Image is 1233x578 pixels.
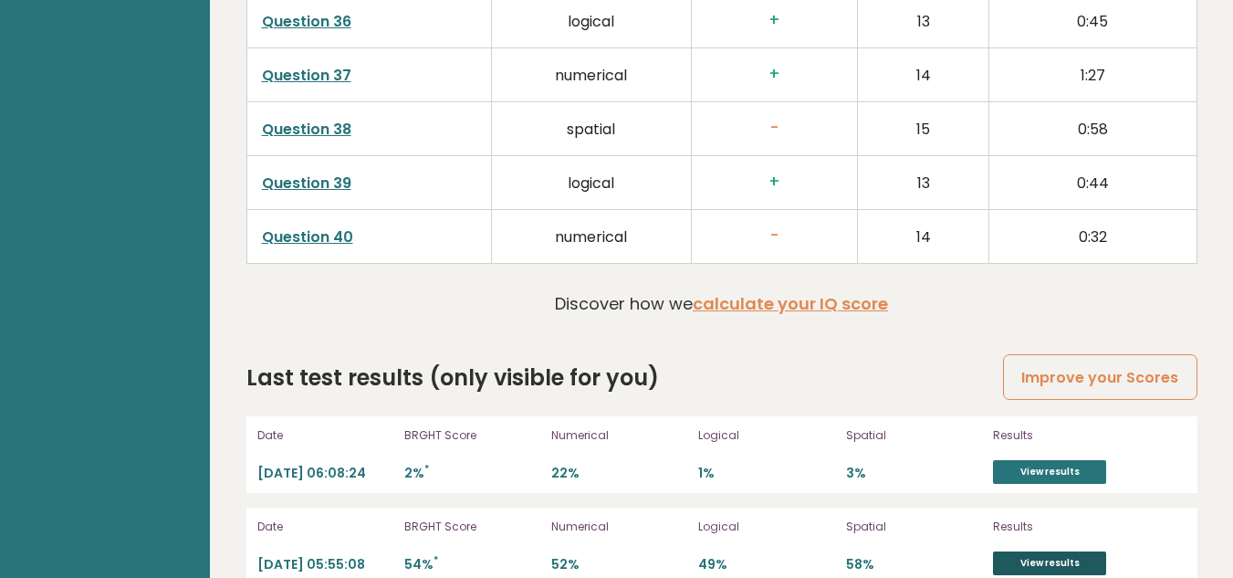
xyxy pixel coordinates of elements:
p: Numerical [551,519,687,535]
p: 22% [551,465,687,482]
p: [DATE] 06:08:24 [257,465,393,482]
p: Logical [698,427,834,444]
p: Date [257,519,393,535]
h3: + [706,173,842,192]
p: 2% [404,465,540,482]
a: View results [993,460,1106,484]
td: 0:58 [989,101,1196,155]
a: Question 38 [262,119,351,140]
p: Discover how we [555,291,888,316]
p: Results [993,519,1185,535]
td: 14 [857,47,989,101]
td: 14 [857,209,989,263]
a: calculate your IQ score [693,292,888,315]
p: Spatial [846,427,982,444]
td: logical [491,155,691,209]
td: numerical [491,47,691,101]
a: Improve your Scores [1003,354,1196,401]
a: Question 36 [262,11,351,32]
p: 52% [551,556,687,573]
p: 49% [698,556,834,573]
h3: + [706,65,842,84]
a: Question 37 [262,65,351,86]
p: [DATE] 05:55:08 [257,556,393,573]
td: 15 [857,101,989,155]
p: Numerical [551,427,687,444]
a: View results [993,552,1106,575]
p: Spatial [846,519,982,535]
p: 54% [404,556,540,573]
td: 0:44 [989,155,1196,209]
td: spatial [491,101,691,155]
a: Question 39 [262,173,351,194]
h3: + [706,11,842,30]
p: BRGHT Score [404,427,540,444]
p: 58% [846,556,982,573]
td: 0:32 [989,209,1196,263]
p: Date [257,427,393,444]
td: numerical [491,209,691,263]
h3: - [706,226,842,246]
h3: - [706,119,842,138]
p: Results [993,427,1185,444]
p: BRGHT Score [404,519,540,535]
p: 1% [698,465,834,482]
p: Logical [698,519,834,535]
td: 13 [857,155,989,209]
td: 1:27 [989,47,1196,101]
h2: Last test results (only visible for you) [246,362,659,394]
a: Question 40 [262,226,353,247]
p: 3% [846,465,982,482]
